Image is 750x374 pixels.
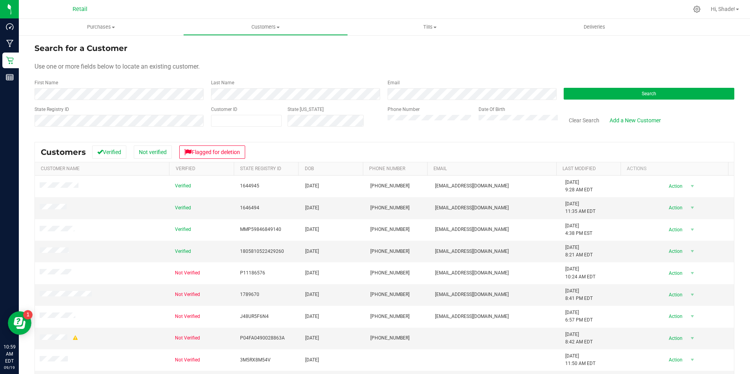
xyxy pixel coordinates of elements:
span: [PHONE_NUMBER] [370,269,410,277]
span: Action [662,202,688,213]
span: Not Verified [175,313,200,320]
div: Warning - Level 1 [72,334,79,342]
label: Email [388,79,400,86]
span: P04FA0490028863A [240,334,285,342]
a: Last Modified [562,166,596,171]
a: State Registry Id [240,166,281,171]
span: [PHONE_NUMBER] [370,204,410,212]
span: [EMAIL_ADDRESS][DOMAIN_NAME] [435,291,509,298]
span: Verified [175,226,191,233]
span: [DATE] [305,269,319,277]
span: [EMAIL_ADDRESS][DOMAIN_NAME] [435,226,509,233]
span: [DATE] 11:50 AM EDT [565,352,595,367]
span: [PHONE_NUMBER] [370,291,410,298]
span: [PHONE_NUMBER] [370,313,410,320]
a: Customers [183,19,348,35]
span: P11186576 [240,269,265,277]
span: [PHONE_NUMBER] [370,226,410,233]
inline-svg: Manufacturing [6,40,14,47]
span: Deliveries [573,24,616,31]
label: Last Name [211,79,234,86]
span: [DATE] 4:38 PM EST [565,222,592,237]
span: [DATE] 10:24 AM EDT [565,265,595,280]
span: Verified [175,204,191,212]
span: [EMAIL_ADDRESS][DOMAIN_NAME] [435,182,509,190]
span: select [688,311,697,322]
a: DOB [305,166,314,171]
span: select [688,268,697,279]
span: Search for a Customer [35,44,127,53]
span: Action [662,246,688,257]
span: Not Verified [175,334,200,342]
span: Action [662,289,688,300]
span: select [688,333,697,344]
span: [DATE] [305,313,319,320]
span: Search [642,91,656,96]
span: [DATE] 8:41 PM EDT [565,287,593,302]
span: 1789670 [240,291,259,298]
span: select [688,246,697,257]
label: Customer ID [211,106,237,113]
span: [DATE] [305,182,319,190]
span: [EMAIL_ADDRESS][DOMAIN_NAME] [435,204,509,212]
a: Purchases [19,19,183,35]
span: Action [662,224,688,235]
span: [PHONE_NUMBER] [370,334,410,342]
a: Add a New Customer [604,114,666,127]
iframe: Resource center [8,311,31,335]
span: [PHONE_NUMBER] [370,248,410,255]
span: Action [662,181,688,192]
label: First Name [35,79,58,86]
button: Clear Search [564,114,604,127]
label: Phone Number [388,106,420,113]
span: J48UR5F6N4 [240,313,269,320]
div: Actions [627,166,725,171]
span: [DATE] 6:57 PM EDT [565,309,593,324]
a: Tills [348,19,512,35]
button: Search [564,88,734,100]
span: [EMAIL_ADDRESS][DOMAIN_NAME] [435,248,509,255]
span: [EMAIL_ADDRESS][DOMAIN_NAME] [435,269,509,277]
span: [DATE] [305,248,319,255]
span: select [688,224,697,235]
span: Action [662,354,688,365]
span: Customers [184,24,347,31]
span: Action [662,333,688,344]
span: 3M5RX8M54V [240,356,271,364]
span: [DATE] 8:42 AM EDT [565,331,593,346]
a: Customer Name [41,166,80,171]
span: select [688,289,697,300]
iframe: Resource center unread badge [23,310,33,320]
span: Not Verified [175,269,200,277]
span: select [688,354,697,365]
span: [DATE] [305,356,319,364]
span: [DATE] [305,204,319,212]
span: Retail [73,6,87,13]
label: State [US_STATE] [288,106,324,113]
span: Verified [175,248,191,255]
span: Not Verified [175,356,200,364]
button: Not verified [134,145,172,159]
button: Verified [92,145,126,159]
p: 10:59 AM EDT [4,343,15,365]
span: Hi, Shade! [711,6,735,12]
inline-svg: Retail [6,56,14,64]
a: Email [433,166,447,171]
span: [EMAIL_ADDRESS][DOMAIN_NAME] [435,313,509,320]
span: Action [662,268,688,279]
label: Date Of Birth [479,106,505,113]
a: Deliveries [512,19,677,35]
span: Action [662,311,688,322]
span: select [688,181,697,192]
a: Verified [176,166,195,171]
span: 1805810522429260 [240,248,284,255]
div: Manage settings [692,5,702,13]
inline-svg: Dashboard [6,23,14,31]
span: [DATE] [305,226,319,233]
span: Not Verified [175,291,200,298]
p: 09/19 [4,365,15,370]
span: [DATE] [305,334,319,342]
span: 1644945 [240,182,259,190]
inline-svg: Reports [6,73,14,81]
